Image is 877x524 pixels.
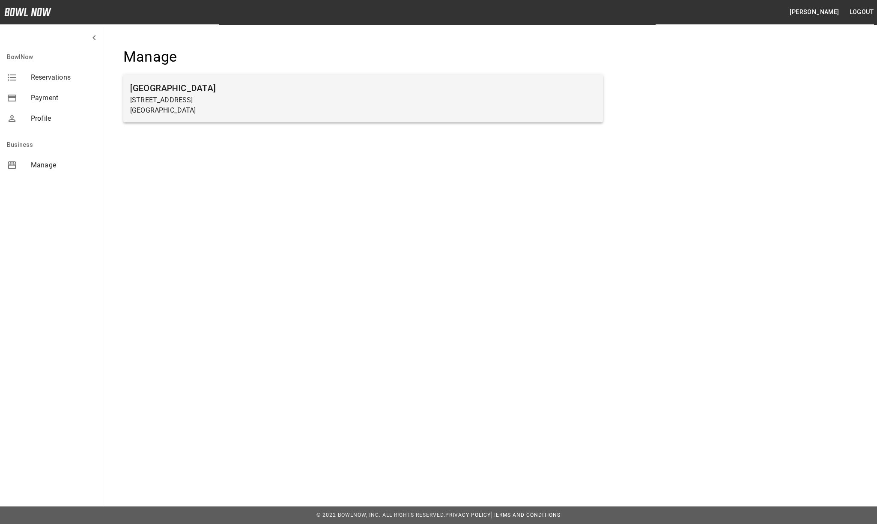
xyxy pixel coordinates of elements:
h6: [GEOGRAPHIC_DATA] [130,81,596,95]
a: Terms and Conditions [492,512,561,518]
a: Privacy Policy [445,512,491,518]
span: Payment [31,93,96,103]
p: [GEOGRAPHIC_DATA] [130,105,596,116]
span: Manage [31,160,96,170]
span: Profile [31,113,96,124]
span: Reservations [31,72,96,83]
p: [STREET_ADDRESS] [130,95,596,105]
img: logo [4,8,51,16]
h4: Manage [123,48,603,66]
span: © 2022 BowlNow, Inc. All Rights Reserved. [316,512,445,518]
button: [PERSON_NAME] [786,4,842,20]
button: Logout [846,4,877,20]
